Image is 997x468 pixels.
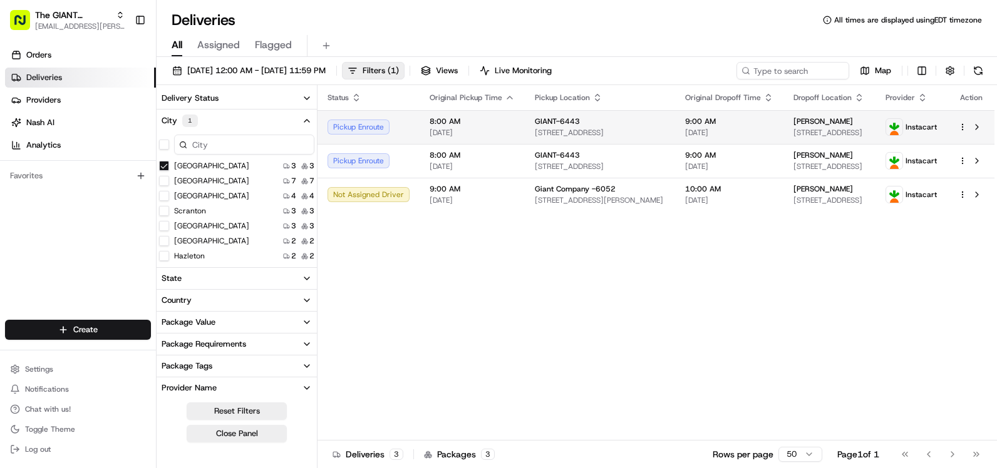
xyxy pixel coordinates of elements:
button: Map [854,62,897,79]
button: Live Monitoring [474,62,557,79]
label: [GEOGRAPHIC_DATA] [174,236,249,246]
img: profile_instacart_ahold_partner.png [886,186,902,203]
span: Chat with us! [25,404,71,414]
a: Analytics [5,135,156,155]
img: Nash [13,13,38,38]
span: All times are displayed using EDT timezone [834,15,982,25]
button: Toggle Theme [5,420,151,438]
label: [GEOGRAPHIC_DATA] [174,161,249,171]
a: Orders [5,45,156,65]
a: Deliveries [5,68,156,88]
span: Instacart [906,190,937,200]
span: [STREET_ADDRESS] [793,128,865,138]
span: 3 [309,221,314,231]
span: Settings [25,364,53,374]
span: 3 [309,161,314,171]
span: Instacart [906,122,937,132]
span: [DATE] [430,161,515,171]
span: 2 [291,251,296,261]
button: City1 [157,109,317,132]
span: [DATE] [685,128,773,138]
span: Dropoff Location [793,93,852,103]
span: 3 [291,221,296,231]
span: [PERSON_NAME] [793,150,853,160]
button: The GIANT Company [35,9,111,21]
div: Page 1 of 1 [837,448,879,460]
span: [DATE] 12:00 AM - [DATE] 11:59 PM [187,65,326,76]
span: Provider [886,93,915,103]
button: Country [157,290,317,311]
span: [DATE] [430,128,515,138]
span: 7 [309,176,314,186]
div: State [162,273,182,284]
div: 3 [481,449,495,460]
span: Create [73,324,98,335]
div: Country [162,295,192,306]
span: 9:00 AM [685,150,773,160]
span: 9:00 AM [685,116,773,126]
button: [DATE] 12:00 AM - [DATE] 11:59 PM [167,62,331,79]
span: 9:00 AM [430,184,515,194]
button: Package Value [157,312,317,333]
span: 4 [291,191,296,201]
span: GIANT-6443 [535,116,580,126]
button: [EMAIL_ADDRESS][PERSON_NAME][DOMAIN_NAME] [35,21,125,31]
label: [GEOGRAPHIC_DATA] [174,191,249,201]
span: Providers [26,94,61,106]
label: Scranton [174,206,206,216]
p: Welcome 👋 [13,50,228,70]
button: State [157,268,317,289]
div: Packages [424,448,495,460]
button: Filters(1) [342,62,405,79]
button: Create [5,320,151,340]
span: Deliveries [26,72,62,83]
span: Nash AI [26,117,54,128]
span: 3 [291,161,296,171]
input: Type to search [736,62,849,79]
div: Package Requirements [162,338,246,350]
span: GIANT-6443 [535,150,580,160]
span: 4 [309,191,314,201]
span: [DATE] [430,195,515,205]
button: Package Tags [157,355,317,377]
span: 10:00 AM [685,184,773,194]
span: Notifications [25,384,69,394]
span: Instacart [906,156,937,166]
button: Chat with us! [5,400,151,418]
button: Views [415,62,463,79]
span: [STREET_ADDRESS] [793,195,865,205]
span: Original Pickup Time [430,93,502,103]
div: 1 [182,114,198,127]
button: Log out [5,440,151,458]
span: 8:00 AM [430,116,515,126]
span: Status [328,93,349,103]
a: Powered byPylon [88,211,152,221]
span: Orders [26,49,51,61]
span: Assigned [197,38,240,53]
div: Deliveries [333,448,403,460]
div: 📗 [13,183,23,193]
input: City [174,135,314,155]
span: [STREET_ADDRESS][PERSON_NAME] [535,195,665,205]
span: [STREET_ADDRESS] [535,161,665,171]
div: Provider Name [162,382,217,394]
span: [STREET_ADDRESS] [793,161,865,171]
img: profile_instacart_ahold_partner.png [886,119,902,135]
span: [STREET_ADDRESS] [535,128,665,138]
div: Action [958,93,984,103]
span: [DATE] [685,195,773,205]
span: [PERSON_NAME] [793,184,853,194]
img: profile_instacart_ahold_partner.png [886,153,902,169]
span: 8:00 AM [430,150,515,160]
button: The GIANT Company[EMAIL_ADDRESS][PERSON_NAME][DOMAIN_NAME] [5,5,130,35]
h1: Deliveries [172,10,235,30]
div: 3 [390,449,403,460]
p: Rows per page [713,448,773,460]
button: Provider Name [157,377,317,399]
button: Settings [5,360,151,378]
span: Original Dropoff Time [685,93,761,103]
a: Providers [5,90,156,110]
button: Start new chat [213,123,228,138]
